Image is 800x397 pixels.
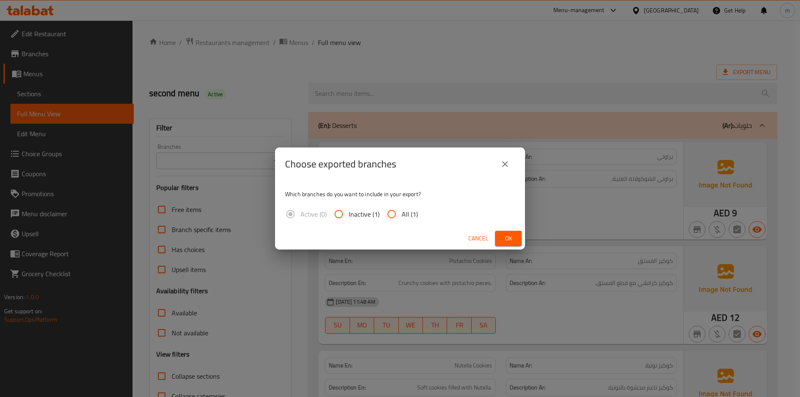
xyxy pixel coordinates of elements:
span: Inactive (1) [349,209,380,219]
span: All (1) [402,209,418,219]
span: Ok [502,233,515,244]
button: Cancel [465,231,492,246]
button: Ok [495,231,522,246]
button: close [495,154,515,174]
span: Active (0) [300,209,327,219]
span: Cancel [468,233,488,244]
h2: Choose exported branches [285,157,396,171]
p: Which branches do you want to include in your export? [285,190,515,198]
